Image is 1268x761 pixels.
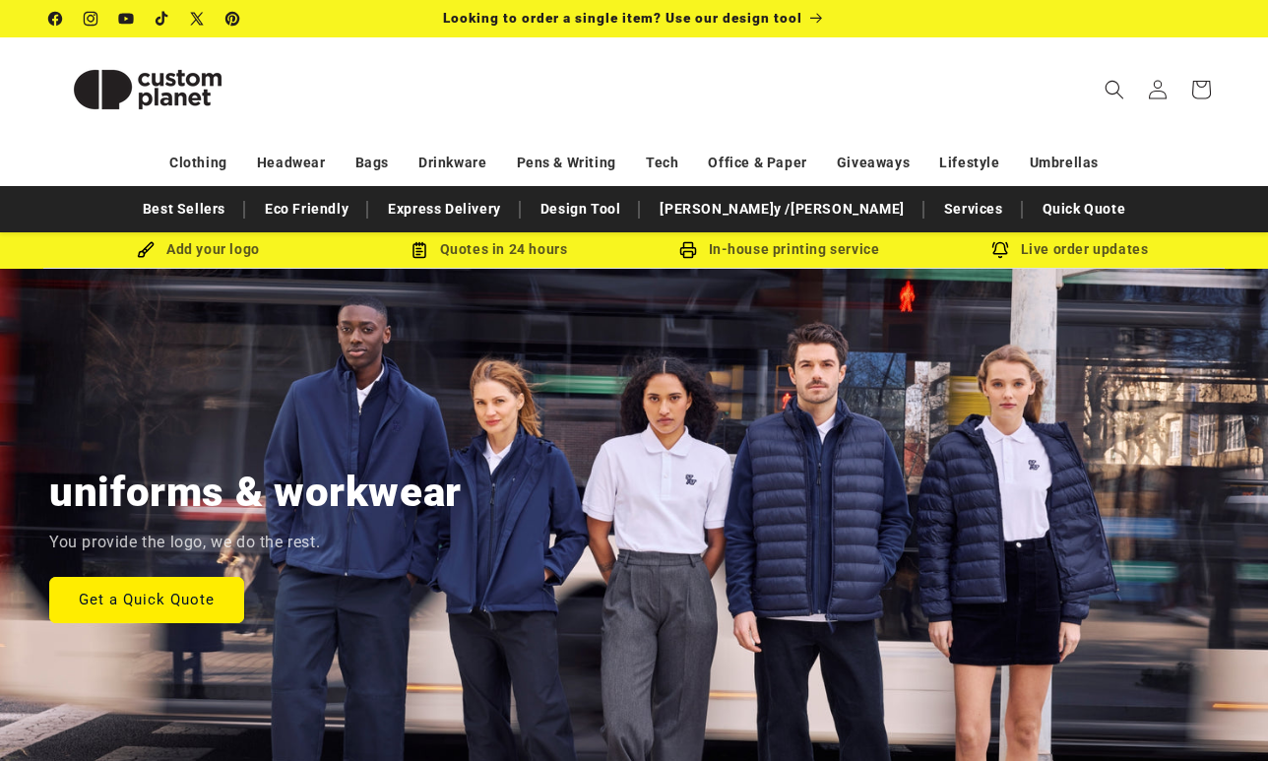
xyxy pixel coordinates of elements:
img: Custom Planet [49,45,246,134]
span: Looking to order a single item? Use our design tool [443,10,802,26]
a: Best Sellers [133,192,235,226]
a: Umbrellas [1030,146,1099,180]
h2: uniforms & workwear [49,466,462,519]
a: Tech [646,146,678,180]
a: Pens & Writing [517,146,616,180]
div: Quotes in 24 hours [344,237,634,262]
img: Order updates [991,241,1009,259]
p: You provide the logo, we do the rest. [49,529,320,557]
div: Live order updates [924,237,1215,262]
a: Eco Friendly [255,192,358,226]
a: Get a Quick Quote [49,576,244,622]
a: Quick Quote [1033,192,1136,226]
a: [PERSON_NAME]y /[PERSON_NAME] [650,192,914,226]
a: Bags [355,146,389,180]
a: Drinkware [418,146,486,180]
a: Giveaways [837,146,910,180]
a: Office & Paper [708,146,806,180]
a: Services [934,192,1013,226]
img: Brush Icon [137,241,155,259]
a: Custom Planet [42,37,254,141]
a: Lifestyle [939,146,999,180]
img: In-house printing [679,241,697,259]
div: In-house printing service [634,237,924,262]
div: Add your logo [53,237,344,262]
a: Headwear [257,146,326,180]
summary: Search [1093,68,1136,111]
img: Order Updates Icon [411,241,428,259]
a: Express Delivery [378,192,511,226]
a: Clothing [169,146,227,180]
a: Design Tool [531,192,631,226]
